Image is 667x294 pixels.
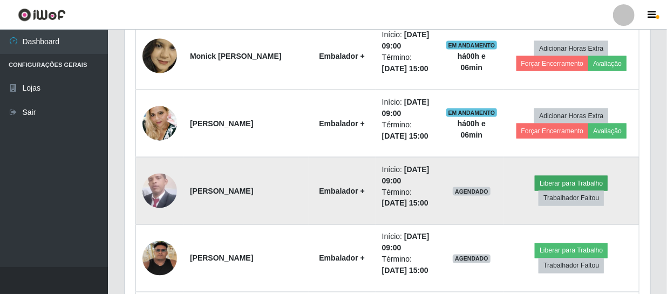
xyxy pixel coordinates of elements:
strong: Embalador + [319,254,364,263]
li: Término: [382,187,433,209]
li: Início: [382,29,433,52]
button: Adicionar Horas Extra [534,108,608,124]
strong: Embalador + [319,52,364,60]
button: Avaliação [588,56,627,71]
button: Adicionar Horas Extra [534,41,608,56]
li: Início: [382,97,433,119]
span: AGENDADO [453,187,491,196]
time: [DATE] 09:00 [382,30,430,50]
img: 1740078176473.jpeg [142,172,177,210]
strong: Embalador + [319,187,364,195]
li: Início: [382,164,433,187]
button: Trabalhador Faltou [539,258,604,274]
strong: [PERSON_NAME] [190,119,253,128]
time: [DATE] 15:00 [382,199,428,208]
li: Término: [382,119,433,142]
li: Início: [382,231,433,254]
strong: [PERSON_NAME] [190,187,253,195]
strong: [PERSON_NAME] [190,254,253,263]
li: Término: [382,52,433,74]
span: AGENDADO [453,255,491,263]
time: [DATE] 15:00 [382,266,428,275]
li: Término: [382,254,433,277]
button: Liberar para Trabalho [535,176,608,191]
strong: Embalador + [319,119,364,128]
button: Forçar Encerramento [516,124,589,139]
strong: há 00 h e 06 min [458,52,486,72]
img: CoreUI Logo [18,8,66,22]
img: 1755222464998.jpeg [142,241,177,276]
time: [DATE] 09:00 [382,98,430,118]
strong: Monick [PERSON_NAME] [190,52,282,60]
button: Avaliação [588,124,627,139]
span: EM ANDAMENTO [446,41,498,50]
strong: há 00 h e 06 min [458,119,486,139]
time: [DATE] 09:00 [382,233,430,252]
span: EM ANDAMENTO [446,108,498,117]
button: Forçar Encerramento [516,56,589,71]
time: [DATE] 15:00 [382,64,428,73]
img: 1729892511965.jpeg [142,100,177,147]
button: Trabalhador Faltou [539,191,604,206]
button: Liberar para Trabalho [535,243,608,258]
time: [DATE] 09:00 [382,165,430,185]
img: 1756739196357.jpeg [142,33,177,79]
time: [DATE] 15:00 [382,132,428,140]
